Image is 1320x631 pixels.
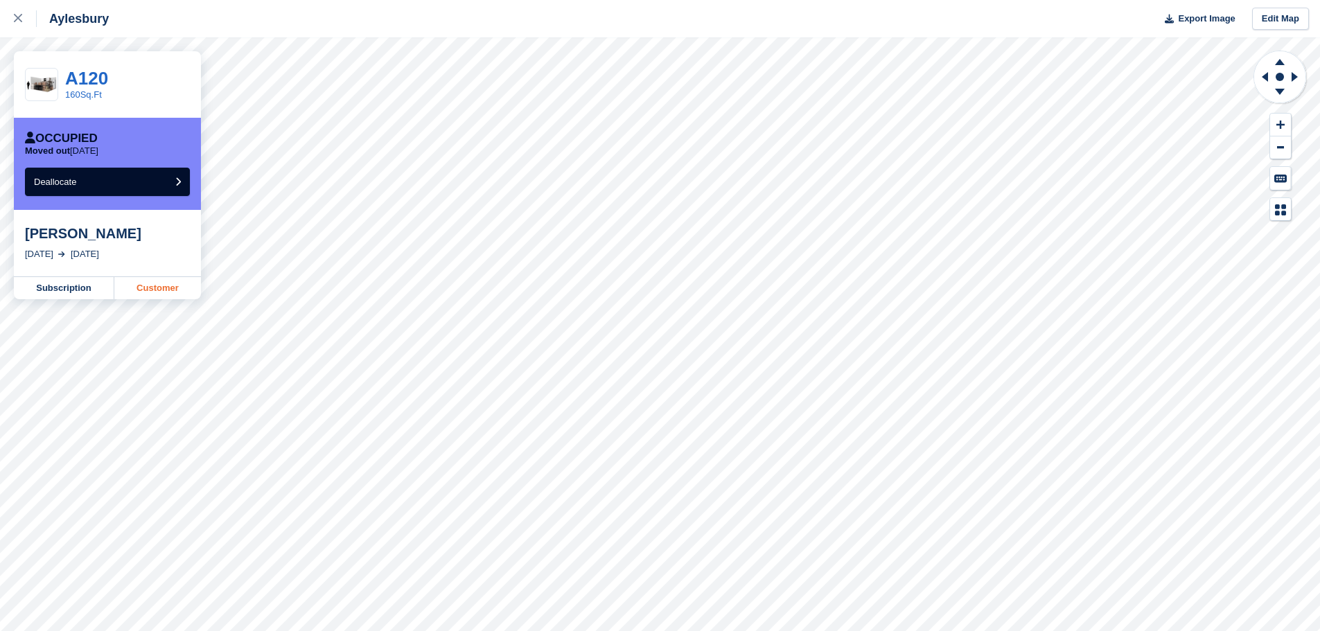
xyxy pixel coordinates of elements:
[25,225,190,242] div: [PERSON_NAME]
[25,247,53,261] div: [DATE]
[26,73,58,97] img: 150-sqft-unit.jpg
[34,177,76,187] span: Deallocate
[114,277,201,299] a: Customer
[1156,8,1235,30] button: Export Image
[1270,114,1291,136] button: Zoom In
[25,145,98,157] p: [DATE]
[71,247,99,261] div: [DATE]
[37,10,109,27] div: Aylesbury
[1270,167,1291,190] button: Keyboard Shortcuts
[14,277,114,299] a: Subscription
[25,132,98,145] div: Occupied
[1178,12,1235,26] span: Export Image
[25,168,190,196] button: Deallocate
[58,251,65,257] img: arrow-right-light-icn-cde0832a797a2874e46488d9cf13f60e5c3a73dbe684e267c42b8395dfbc2abf.svg
[1270,198,1291,221] button: Map Legend
[65,68,108,89] a: A120
[65,89,102,100] a: 160Sq.Ft
[25,145,70,156] span: Moved out
[1270,136,1291,159] button: Zoom Out
[1252,8,1309,30] a: Edit Map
